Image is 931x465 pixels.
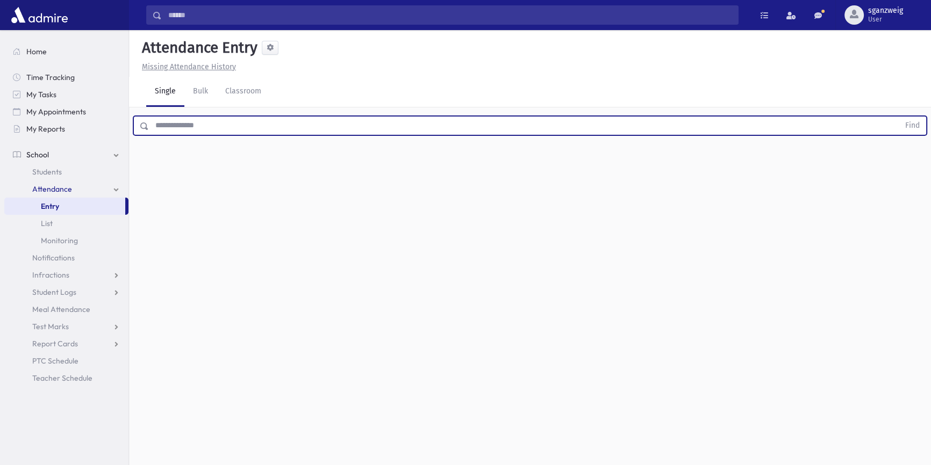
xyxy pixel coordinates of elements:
span: My Tasks [26,90,56,99]
a: Teacher Schedule [4,369,128,387]
span: List [41,219,53,228]
span: Test Marks [32,322,69,331]
span: Students [32,167,62,177]
a: Student Logs [4,284,128,301]
a: Time Tracking [4,69,128,86]
span: My Appointments [26,107,86,117]
span: Attendance [32,184,72,194]
a: School [4,146,128,163]
span: School [26,150,49,159]
span: Monitoring [41,236,78,245]
span: Student Logs [32,287,76,297]
button: Find [899,117,926,135]
a: Test Marks [4,318,128,335]
span: sganzweig [868,6,903,15]
a: List [4,215,128,232]
span: Notifications [32,253,75,263]
span: Report Cards [32,339,78,348]
span: Meal Attendance [32,304,90,314]
img: AdmirePro [9,4,70,26]
a: Classroom [217,77,270,107]
a: PTC Schedule [4,352,128,369]
span: My Reports [26,124,65,134]
a: Infractions [4,266,128,284]
a: Meal Attendance [4,301,128,318]
u: Missing Attendance History [142,62,236,71]
a: Attendance [4,180,128,198]
span: Infractions [32,270,69,280]
a: Single [146,77,184,107]
h5: Attendance Entry [138,39,257,57]
a: Report Cards [4,335,128,352]
a: Notifications [4,249,128,266]
span: User [868,15,903,24]
a: My Reports [4,120,128,137]
span: Home [26,47,47,56]
a: Missing Attendance History [138,62,236,71]
a: Students [4,163,128,180]
input: Search [162,5,738,25]
a: My Appointments [4,103,128,120]
a: Home [4,43,128,60]
span: Entry [41,201,59,211]
a: My Tasks [4,86,128,103]
span: Time Tracking [26,72,75,82]
span: Teacher Schedule [32,373,92,383]
span: PTC Schedule [32,356,78,366]
a: Entry [4,198,125,215]
a: Monitoring [4,232,128,249]
a: Bulk [184,77,217,107]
